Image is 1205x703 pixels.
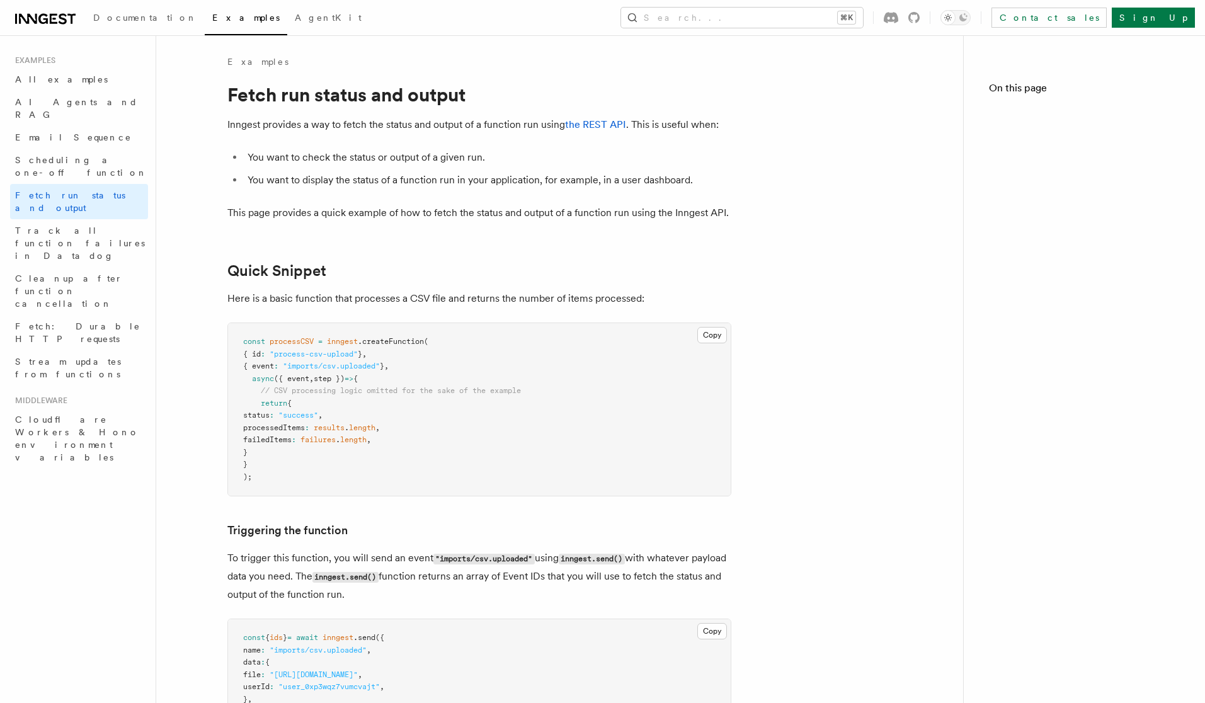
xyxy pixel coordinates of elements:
[15,414,139,462] span: Cloudflare Workers & Hono environment variables
[353,633,375,642] span: .send
[243,472,252,481] span: );
[227,83,731,106] h1: Fetch run status and output
[227,116,731,134] p: Inngest provides a way to fetch the status and output of a function run using . This is useful when:
[367,435,371,444] span: ,
[323,633,353,642] span: inngest
[989,81,1180,101] h4: On this page
[243,658,261,666] span: data
[243,682,270,691] span: userId
[433,554,535,564] code: "imports/csv.uploaded"
[15,357,121,379] span: Stream updates from functions
[345,374,353,383] span: =>
[86,4,205,34] a: Documentation
[940,10,971,25] button: Toggle dark mode
[309,374,314,383] span: ,
[15,97,138,120] span: AI Agents and RAG
[270,337,314,346] span: processCSV
[252,374,274,383] span: async
[15,155,147,178] span: Scheduling a one-off function
[10,219,148,267] a: Track all function failures in Datadog
[270,411,274,420] span: :
[261,399,287,408] span: return
[261,658,265,666] span: :
[991,8,1107,28] a: Contact sales
[380,362,384,370] span: }
[243,362,274,370] span: { event
[358,670,362,679] span: ,
[261,646,265,654] span: :
[10,184,148,219] a: Fetch run status and output
[697,623,727,639] button: Copy
[295,13,362,23] span: AgentKit
[283,633,287,642] span: }
[15,226,145,261] span: Track all function failures in Datadog
[345,423,349,432] span: .
[287,399,292,408] span: {
[274,362,278,370] span: :
[424,337,428,346] span: (
[318,411,323,420] span: ,
[621,8,863,28] button: Search...⌘K
[10,149,148,184] a: Scheduling a one-off function
[212,13,280,23] span: Examples
[340,435,367,444] span: length
[10,91,148,126] a: AI Agents and RAG
[375,633,384,642] span: ({
[265,633,270,642] span: {
[227,262,326,280] a: Quick Snippet
[362,350,367,358] span: ,
[565,118,626,130] a: the REST API
[305,423,309,432] span: :
[358,337,424,346] span: .createFunction
[318,337,323,346] span: =
[243,350,261,358] span: { id
[15,74,108,84] span: All examples
[243,337,265,346] span: const
[243,646,261,654] span: name
[10,315,148,350] a: Fetch: Durable HTTP requests
[353,374,358,383] span: {
[270,646,367,654] span: "imports/csv.uploaded"
[244,171,731,189] li: You want to display the status of a function run in your application, for example, in a user dash...
[243,670,261,679] span: file
[314,423,345,432] span: results
[296,633,318,642] span: await
[287,4,369,34] a: AgentKit
[274,374,309,383] span: ({ event
[367,646,371,654] span: ,
[697,327,727,343] button: Copy
[261,670,265,679] span: :
[10,68,148,91] a: All examples
[10,126,148,149] a: Email Sequence
[10,55,55,66] span: Examples
[375,423,380,432] span: ,
[227,522,348,539] a: Triggering the function
[1112,8,1195,28] a: Sign Up
[292,435,296,444] span: :
[287,633,292,642] span: =
[312,572,379,583] code: inngest.send()
[15,190,125,213] span: Fetch run status and output
[384,362,389,370] span: ,
[15,273,123,309] span: Cleanup after function cancellation
[270,670,358,679] span: "[URL][DOMAIN_NAME]"
[358,350,362,358] span: }
[300,435,336,444] span: failures
[205,4,287,35] a: Examples
[838,11,855,24] kbd: ⌘K
[10,267,148,315] a: Cleanup after function cancellation
[336,435,340,444] span: .
[10,408,148,469] a: Cloudflare Workers & Hono environment variables
[270,682,274,691] span: :
[349,423,375,432] span: length
[265,658,270,666] span: {
[270,633,283,642] span: ids
[227,290,731,307] p: Here is a basic function that processes a CSV file and returns the number of items processed:
[559,554,625,564] code: inngest.send()
[93,13,197,23] span: Documentation
[327,337,358,346] span: inngest
[227,549,731,603] p: To trigger this function, you will send an event using with whatever payload data you need. The f...
[243,460,248,469] span: }
[10,396,67,406] span: Middleware
[243,411,270,420] span: status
